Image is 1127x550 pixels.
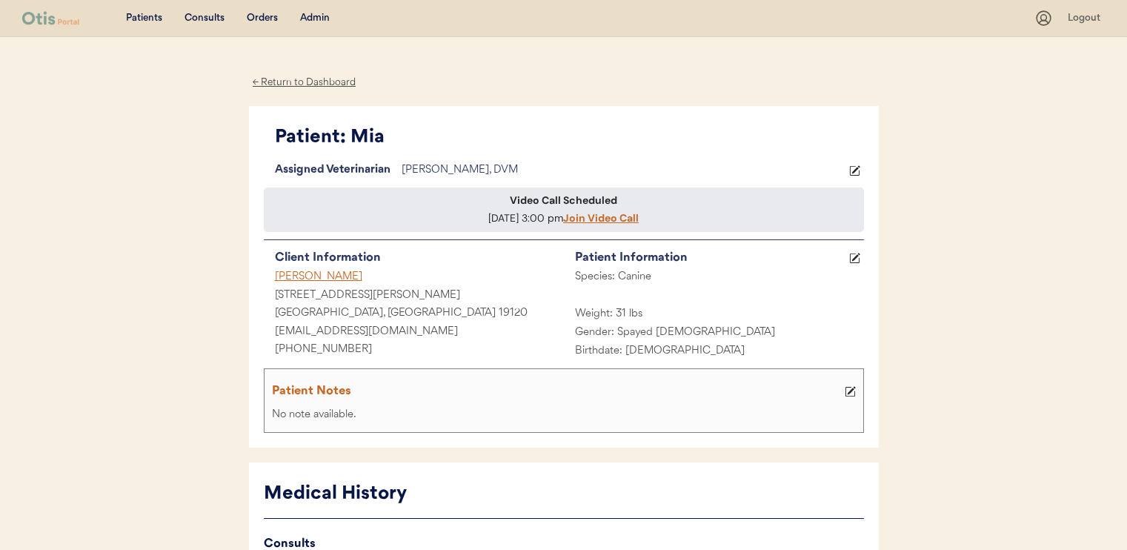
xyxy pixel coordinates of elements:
div: Gender: Spayed [DEMOGRAPHIC_DATA] [564,324,864,342]
div: [GEOGRAPHIC_DATA], [GEOGRAPHIC_DATA] 19120 [264,305,564,323]
div: Assigned Veterinarian [264,162,402,180]
div: Patient: Mia [275,124,864,152]
div: [STREET_ADDRESS][PERSON_NAME] [264,287,564,305]
div: [PHONE_NUMBER] [264,341,564,360]
div: Patients [126,11,162,26]
div: [EMAIL_ADDRESS][DOMAIN_NAME] [264,323,564,342]
div: [PERSON_NAME] [264,268,564,287]
div: Birthdate: [DEMOGRAPHIC_DATA] [564,342,864,361]
div: [DATE] 3:00 pm [270,211,858,226]
div: Weight: 31 lbs [564,305,864,324]
div: Admin [300,11,330,26]
div: No note available. [268,406,860,425]
div: Consults [184,11,225,26]
div: ← Return to Dashboard [249,74,360,91]
div: Patient Information [575,248,845,268]
div: Patient Notes [272,381,841,402]
div: Medical History [264,480,864,508]
a: Join Video Call [563,211,639,225]
div: Video Call Scheduled [510,193,617,208]
div: Logout [1068,11,1105,26]
div: [PERSON_NAME], DVM [402,162,845,180]
div: Orders [247,11,278,26]
div: Species: Canine [564,268,864,287]
div: Client Information [275,248,564,268]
